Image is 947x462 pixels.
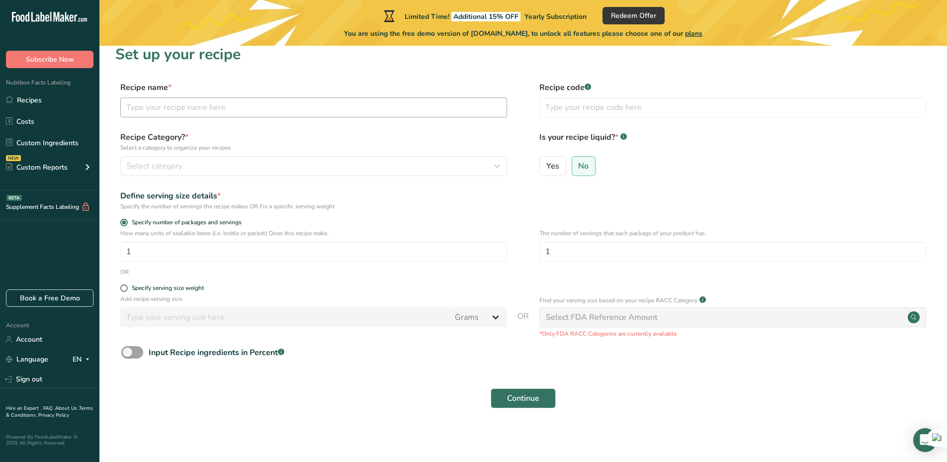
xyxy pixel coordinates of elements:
[26,54,74,65] span: Subscribe Now
[16,354,48,365] font: Language
[517,310,529,338] span: OR
[685,29,702,38] span: plans
[6,51,93,68] button: Subscribe Now
[120,268,129,277] div: OR
[43,405,55,412] a: FAQ .
[120,294,507,303] p: Add recipe serving size.
[611,10,656,21] span: Redeem Offer
[120,229,507,238] p: How many units of sealable items (i.e. bottle or packet) Does this recipe make.
[6,405,41,412] a: Hire an Expert .
[73,354,82,365] font: EN
[115,43,931,66] h1: Set up your recipe
[6,195,22,201] div: BETA
[128,219,242,226] span: Specify number of packages and servings
[16,116,34,127] font: Costs
[149,347,278,358] font: Input Recipe ingredients in Percent
[578,161,589,171] span: No
[120,132,185,143] font: Recipe Category?
[6,434,93,446] div: Powered By FoodLabelMaker © 2025 All Rights Reserved
[507,392,539,404] span: Continue
[539,329,926,338] p: *Only FDA RACC Categories are currently available
[38,412,69,419] a: Privacy Policy
[16,374,42,384] font: Sign out
[491,388,556,408] button: Continue
[6,155,21,161] div: NEW
[6,202,79,211] font: Supplement Facts Labeling
[6,405,93,419] a: Terms & Conditions .
[546,311,658,323] div: Select FDA Reference Amount
[120,307,449,327] input: Type your serving size here
[120,97,507,117] input: Type your recipe name here
[603,7,665,24] button: Redeem Offer
[16,162,68,173] font: Custom Reports
[405,12,587,21] font: Limited Time!
[344,29,702,38] font: You are using the free demo version of [DOMAIN_NAME], to unlock all features please choose one of...
[120,190,217,201] font: Define serving size details
[55,405,79,412] a: About Us .
[120,156,507,176] button: Select category
[120,143,507,152] p: Select a category to organize your recipes
[539,296,697,305] p: Find your serving size based on your recipe RACC Category
[913,428,937,452] div: Open Intercom Messenger
[127,160,182,172] span: Select category
[132,284,204,292] div: Specify serving size weight
[451,12,520,21] span: Additional 15% OFF
[539,82,585,93] font: Recipe code
[16,334,42,345] font: Account
[17,95,42,105] font: Recipes
[16,138,79,148] font: Custom Ingredients
[120,82,168,93] font: Recipe name
[539,97,926,117] input: Type your recipe code here
[120,202,507,211] div: Specify the number of servings the recipe makes OR Fix a specific serving weight
[539,229,926,238] p: The number of servings that each package of your product has.
[546,161,559,171] span: Yes
[6,289,93,307] a: Book a Free Demo
[524,12,587,21] span: Yearly Subscription
[539,132,615,143] font: Is your recipe liquid?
